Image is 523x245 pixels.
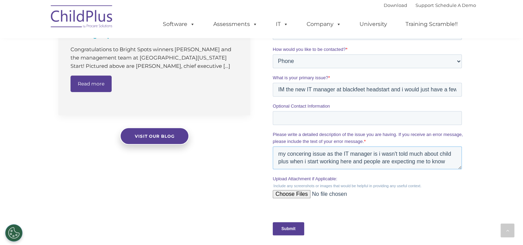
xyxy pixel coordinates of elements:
[47,0,116,35] img: ChildPlus by Procare Solutions
[134,134,174,139] span: Visit our blog
[71,45,240,70] p: Congratulations to Bright Spots winners [PERSON_NAME] and the management team at [GEOGRAPHIC_DATA...
[71,75,112,92] a: Read more
[415,2,434,8] a: Support
[300,17,348,31] a: Company
[384,2,476,8] font: |
[206,17,264,31] a: Assessments
[384,2,407,8] a: Download
[353,17,394,31] a: University
[269,17,295,31] a: IT
[120,127,189,145] a: Visit our blog
[435,2,476,8] a: Schedule A Demo
[156,17,202,31] a: Software
[399,17,465,31] a: Training Scramble!!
